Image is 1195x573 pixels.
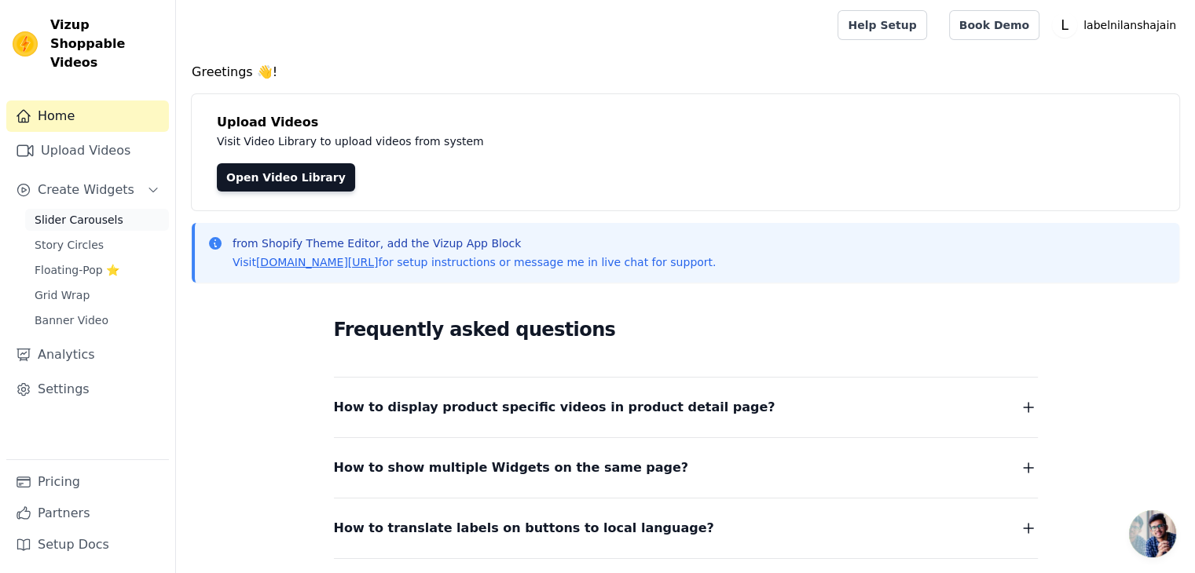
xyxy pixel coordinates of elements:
a: Book Demo [949,10,1039,40]
span: Floating-Pop ⭐ [35,262,119,278]
a: Grid Wrap [25,284,169,306]
p: from Shopify Theme Editor, add the Vizup App Block [233,235,716,251]
span: Story Circles [35,237,104,253]
span: Vizup Shoppable Videos [50,16,163,72]
span: Slider Carousels [35,212,123,228]
a: Floating-Pop ⭐ [25,259,169,281]
p: labelnilanshajain [1077,11,1182,39]
a: Home [6,100,169,132]
button: How to display product specific videos in product detail page? [334,396,1038,418]
span: How to translate labels on buttons to local language? [334,517,714,539]
span: Create Widgets [38,181,134,199]
a: Setup Docs [6,529,169,560]
a: Pricing [6,466,169,498]
span: Grid Wrap [35,287,90,303]
a: Open Video Library [217,163,355,192]
button: L labelnilanshajain [1052,11,1182,39]
a: [DOMAIN_NAME][URL] [256,256,379,268]
div: Open chat [1129,510,1176,557]
a: Banner Video [25,309,169,331]
a: Slider Carousels [25,209,169,231]
text: L [1061,17,1069,33]
a: Story Circles [25,234,169,256]
a: Help Setup [838,10,926,40]
a: Analytics [6,339,169,370]
h2: Frequently asked questions [334,314,1038,345]
a: Upload Videos [6,135,169,166]
img: Vizup [13,31,38,57]
button: How to show multiple Widgets on the same page? [334,457,1038,479]
h4: Greetings 👋! [192,63,1179,82]
p: Visit for setup instructions or message me in live chat for support. [233,254,716,270]
span: How to show multiple Widgets on the same page? [334,457,689,479]
span: How to display product specific videos in product detail page? [334,396,775,418]
a: Partners [6,498,169,529]
button: How to translate labels on buttons to local language? [334,517,1038,539]
span: Banner Video [35,312,108,328]
p: Visit Video Library to upload videos from system [217,132,921,151]
h4: Upload Videos [217,113,1154,132]
button: Create Widgets [6,174,169,206]
a: Settings [6,374,169,405]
